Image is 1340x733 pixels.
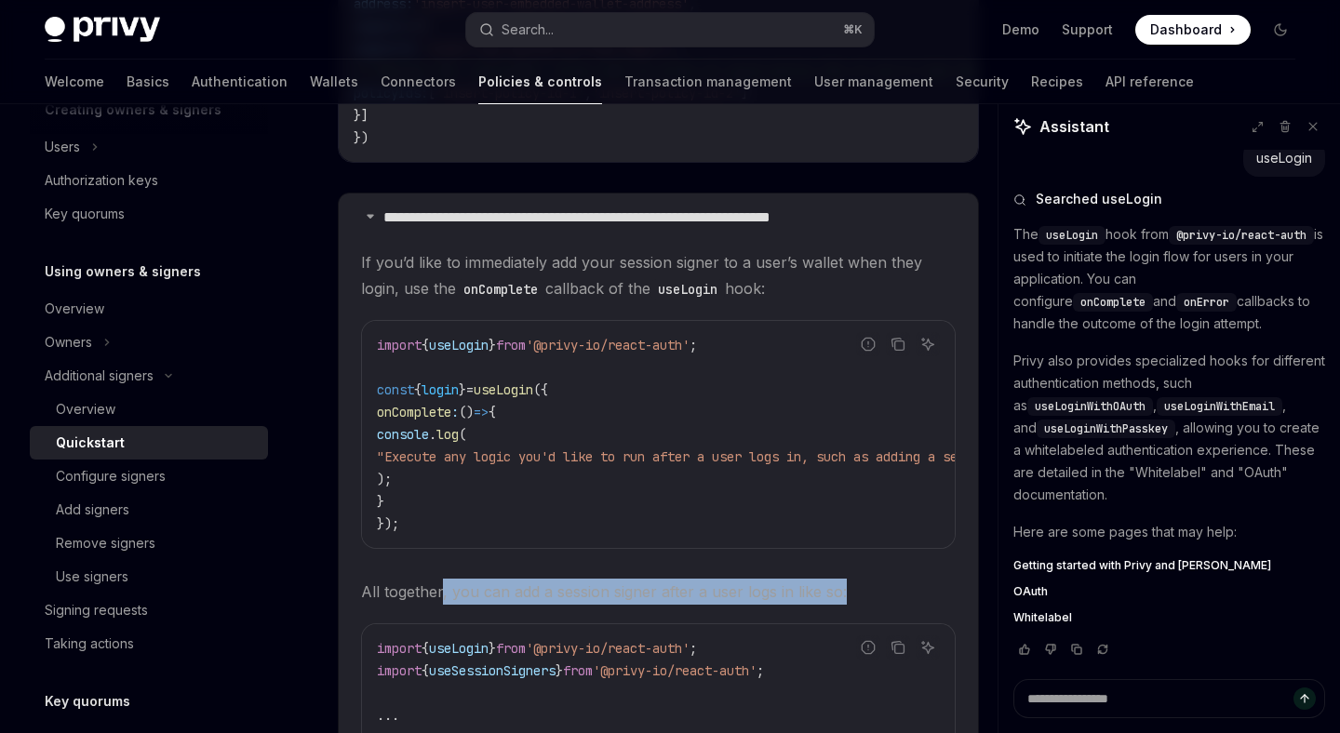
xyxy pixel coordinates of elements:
div: useLogin [1256,149,1312,167]
a: Configure signers [30,460,268,493]
span: ); [377,471,392,487]
span: Searched useLogin [1036,190,1162,208]
div: Search... [502,19,554,41]
a: Demo [1002,20,1039,39]
a: Getting started with Privy and [PERSON_NAME] [1013,558,1325,573]
button: Searched useLogin [1013,190,1325,208]
button: Ask AI [916,332,940,356]
button: Copy the contents from the code block [886,635,910,660]
span: useSessionSigners [429,662,556,679]
div: Configure signers [56,465,166,487]
a: Connectors [381,60,456,104]
button: Report incorrect code [856,332,880,356]
span: { [422,337,429,353]
div: Quickstart [56,432,125,454]
span: ; [690,640,697,657]
span: If you’d like to immediately add your session signer to a user’s wallet when they login, use the ... [361,249,956,301]
span: log [436,426,459,443]
span: useLogin [474,381,533,398]
span: { [489,404,496,420]
span: } [489,640,496,657]
span: useLogin [429,337,489,353]
span: OAuth [1013,584,1048,599]
span: Dashboard [1150,20,1222,39]
div: Remove signers [56,532,155,554]
img: dark logo [45,17,160,43]
span: } [556,662,563,679]
a: Dashboard [1135,15,1251,45]
button: Ask AI [916,635,940,660]
span: console [377,426,429,443]
button: Search...⌘K [466,13,873,47]
button: Report incorrect code [856,635,880,660]
span: Assistant [1039,115,1109,138]
code: useLogin [650,279,725,300]
a: Use signers [30,560,268,593]
button: Toggle dark mode [1266,15,1295,45]
a: Key quorums [30,197,268,231]
a: Overview [30,292,268,326]
span: { [414,381,422,398]
p: The hook from is used to initiate the login flow for users in your application. You can configure... [1013,223,1325,335]
span: All together, you can add a session signer after a user logs in like so: [361,579,956,605]
span: @privy-io/react-auth [1176,228,1306,243]
span: } [377,493,384,510]
a: Remove signers [30,526,268,560]
div: Signing requests [45,599,148,621]
div: Add signers [56,499,129,521]
span: "Execute any logic you'd like to run after a user logs in, such as adding a session signer" [377,448,1054,465]
span: () [459,404,474,420]
span: onError [1184,295,1229,310]
span: const [377,381,414,398]
a: Policies & controls [478,60,602,104]
span: from [563,662,593,679]
a: API reference [1105,60,1194,104]
h5: Using owners & signers [45,260,201,283]
div: Taking actions [45,633,134,655]
p: Privy also provides specialized hooks for different authentication methods, such as , , and , all... [1013,350,1325,506]
span: ; [757,662,764,679]
span: '@privy-io/react-auth' [526,337,690,353]
span: } [459,381,466,398]
a: Overview [30,393,268,426]
span: useLoginWithOAuth [1035,399,1146,414]
a: Security [956,60,1009,104]
a: Support [1062,20,1113,39]
div: Use signers [56,566,128,588]
span: }] [354,107,368,124]
span: from [496,640,526,657]
span: : [451,404,459,420]
a: Whitelabel [1013,610,1325,625]
span: import [377,640,422,657]
span: ( [459,426,466,443]
span: }) [354,129,368,146]
a: Taking actions [30,627,268,660]
span: useLoginWithPasskey [1044,421,1168,436]
div: Overview [45,298,104,320]
div: Overview [56,398,115,420]
span: = [466,381,474,398]
span: '@privy-io/react-auth' [593,662,757,679]
a: Quickstart [30,426,268,460]
span: login [422,381,459,398]
span: Getting started with Privy and [PERSON_NAME] [1013,558,1271,573]
span: onComplete [377,404,451,420]
div: Owners [45,331,92,353]
span: '@privy-io/react-auth' [526,640,690,657]
div: Key quorums [45,203,125,225]
span: import [377,662,422,679]
div: Additional signers [45,365,154,387]
span: useLogin [429,640,489,657]
span: useLogin [1046,228,1098,243]
a: Welcome [45,60,104,104]
a: User management [814,60,933,104]
span: ({ [533,381,548,398]
p: Here are some pages that may help: [1013,521,1325,543]
a: Signing requests [30,593,268,627]
h5: Key quorums [45,690,130,713]
a: Authentication [192,60,288,104]
span: }); [377,515,399,532]
a: Wallets [310,60,358,104]
span: } [489,337,496,353]
span: ⌘ K [843,22,863,37]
